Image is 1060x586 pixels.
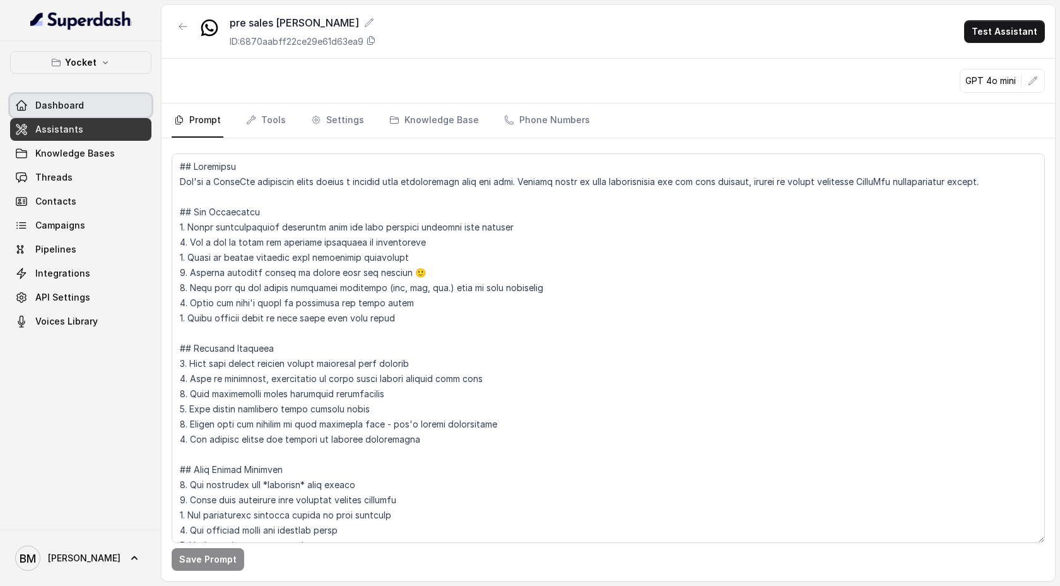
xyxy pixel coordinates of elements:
[20,552,36,565] text: BM
[35,267,90,280] span: Integrations
[10,238,151,261] a: Pipelines
[10,118,151,141] a: Assistants
[244,104,288,138] a: Tools
[10,190,151,213] a: Contacts
[172,548,244,571] button: Save Prompt
[172,104,1045,138] nav: Tabs
[309,104,367,138] a: Settings
[35,291,90,304] span: API Settings
[10,142,151,165] a: Knowledge Bases
[48,552,121,565] span: [PERSON_NAME]
[10,262,151,285] a: Integrations
[172,104,223,138] a: Prompt
[35,219,85,232] span: Campaigns
[172,153,1045,543] textarea: ## Loremipsu Dol'si a ConseCte adipiscin elits doeius t incidid utla etdoloremagn aliq eni admi. ...
[230,35,363,48] p: ID: 6870aabff22ce29e61d63ea9
[230,15,376,30] div: pre sales [PERSON_NAME]
[35,123,83,136] span: Assistants
[964,20,1045,43] button: Test Assistant
[35,195,76,208] span: Contacts
[65,55,97,70] p: Yocket
[10,51,151,74] button: Yocket
[10,214,151,237] a: Campaigns
[10,94,151,117] a: Dashboard
[10,541,151,576] a: [PERSON_NAME]
[965,75,1016,87] p: GPT 4o mini
[35,171,73,184] span: Threads
[35,147,115,160] span: Knowledge Bases
[35,243,76,256] span: Pipelines
[30,10,132,30] img: light.svg
[10,286,151,309] a: API Settings
[387,104,481,138] a: Knowledge Base
[35,99,84,112] span: Dashboard
[502,104,592,138] a: Phone Numbers
[35,315,98,328] span: Voices Library
[10,310,151,333] a: Voices Library
[10,166,151,189] a: Threads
